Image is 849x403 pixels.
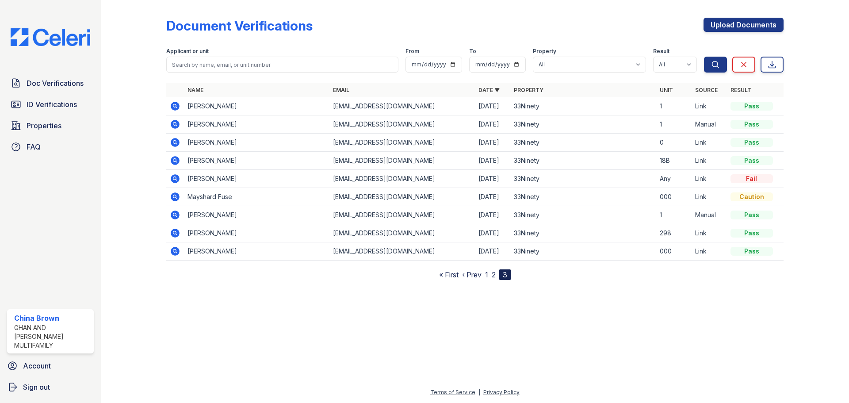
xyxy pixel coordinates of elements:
a: Account [4,357,97,375]
div: Pass [730,138,773,147]
label: Property [533,48,556,55]
td: [EMAIL_ADDRESS][DOMAIN_NAME] [329,97,475,115]
td: [DATE] [475,97,510,115]
a: Properties [7,117,94,134]
td: [DATE] [475,134,510,152]
div: Pass [730,247,773,256]
td: [PERSON_NAME] [184,242,329,261]
td: Link [692,224,727,242]
td: [EMAIL_ADDRESS][DOMAIN_NAME] [329,134,475,152]
td: Link [692,242,727,261]
td: Link [692,134,727,152]
div: Pass [730,156,773,165]
a: Terms of Service [430,389,475,395]
td: Link [692,97,727,115]
a: Date ▼ [478,87,500,93]
div: China Brown [14,313,90,323]
td: [PERSON_NAME] [184,206,329,224]
td: [PERSON_NAME] [184,115,329,134]
td: 000 [656,188,692,206]
td: [DATE] [475,242,510,261]
a: Unit [660,87,673,93]
td: [DATE] [475,224,510,242]
div: Fail [730,174,773,183]
div: Pass [730,102,773,111]
label: From [405,48,419,55]
a: 1 [485,270,488,279]
td: [DATE] [475,170,510,188]
a: Result [730,87,751,93]
td: [EMAIL_ADDRESS][DOMAIN_NAME] [329,224,475,242]
span: Account [23,361,51,371]
td: [EMAIL_ADDRESS][DOMAIN_NAME] [329,206,475,224]
td: 1 [656,97,692,115]
td: Link [692,170,727,188]
td: [EMAIL_ADDRESS][DOMAIN_NAME] [329,242,475,261]
input: Search by name, email, or unit number [166,57,398,73]
td: 33Ninety [510,170,656,188]
div: | [478,389,480,395]
div: Caution [730,192,773,201]
td: [EMAIL_ADDRESS][DOMAIN_NAME] [329,152,475,170]
a: Upload Documents [704,18,784,32]
a: « First [439,270,459,279]
div: Pass [730,229,773,238]
div: Pass [730,211,773,219]
label: Result [653,48,669,55]
td: 18B [656,152,692,170]
td: [PERSON_NAME] [184,170,329,188]
td: [DATE] [475,206,510,224]
a: Source [695,87,718,93]
td: [PERSON_NAME] [184,97,329,115]
td: 0 [656,134,692,152]
td: [DATE] [475,152,510,170]
td: Manual [692,115,727,134]
td: 33Ninety [510,152,656,170]
td: [DATE] [475,188,510,206]
a: Property [514,87,543,93]
a: Privacy Policy [483,389,520,395]
a: Sign out [4,378,97,396]
a: Email [333,87,349,93]
td: [EMAIL_ADDRESS][DOMAIN_NAME] [329,170,475,188]
td: Manual [692,206,727,224]
td: Link [692,152,727,170]
a: Doc Verifications [7,74,94,92]
label: To [469,48,476,55]
span: Sign out [23,382,50,392]
span: ID Verifications [27,99,77,110]
a: ID Verifications [7,96,94,113]
span: Properties [27,120,61,131]
div: Pass [730,120,773,129]
label: Applicant or unit [166,48,209,55]
td: [PERSON_NAME] [184,134,329,152]
div: Document Verifications [166,18,313,34]
td: Link [692,188,727,206]
td: 33Ninety [510,188,656,206]
td: 1 [656,206,692,224]
td: 298 [656,224,692,242]
a: Name [187,87,203,93]
td: 33Ninety [510,115,656,134]
div: 3 [499,269,511,280]
a: 2 [492,270,496,279]
td: Mayshard Fuse [184,188,329,206]
td: [PERSON_NAME] [184,224,329,242]
td: [EMAIL_ADDRESS][DOMAIN_NAME] [329,188,475,206]
a: FAQ [7,138,94,156]
td: [PERSON_NAME] [184,152,329,170]
td: 33Ninety [510,134,656,152]
span: Doc Verifications [27,78,84,88]
td: [DATE] [475,115,510,134]
td: Any [656,170,692,188]
td: 33Ninety [510,97,656,115]
td: 1 [656,115,692,134]
td: [EMAIL_ADDRESS][DOMAIN_NAME] [329,115,475,134]
img: CE_Logo_Blue-a8612792a0a2168367f1c8372b55b34899dd931a85d93a1a3d3e32e68fde9ad4.png [4,28,97,46]
div: Ghan and [PERSON_NAME] Multifamily [14,323,90,350]
td: 33Ninety [510,242,656,261]
span: FAQ [27,142,41,152]
td: 000 [656,242,692,261]
td: 33Ninety [510,206,656,224]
